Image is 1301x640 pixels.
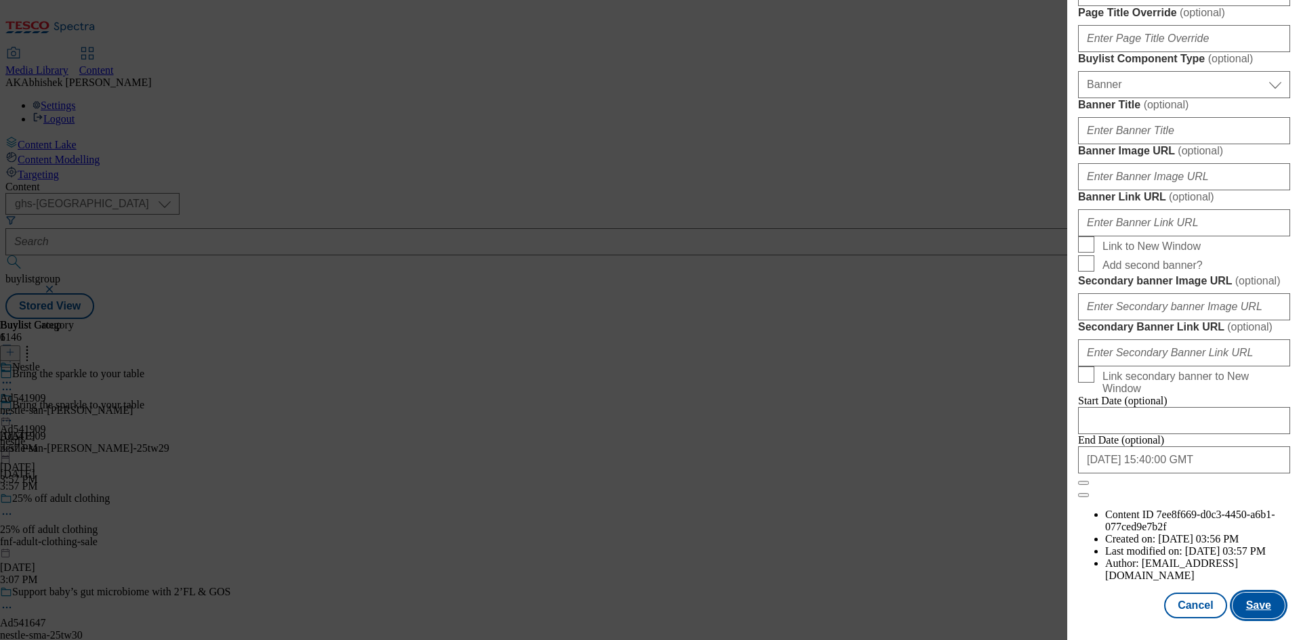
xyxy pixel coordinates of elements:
input: Enter Secondary Banner Link URL [1078,339,1290,366]
input: Enter Date [1078,407,1290,434]
span: ( optional ) [1178,145,1223,156]
label: Banner Title [1078,98,1290,112]
span: [DATE] 03:57 PM [1185,545,1266,557]
span: Link secondary banner to New Window [1102,370,1285,395]
li: Content ID [1105,509,1290,533]
li: Last modified on: [1105,545,1290,557]
span: Add second banner? [1102,259,1203,272]
input: Enter Banner Link URL [1078,209,1290,236]
span: ( optional ) [1227,321,1273,333]
input: Enter Banner Image URL [1078,163,1290,190]
span: [EMAIL_ADDRESS][DOMAIN_NAME] [1105,557,1238,581]
span: ( optional ) [1235,275,1281,286]
span: Start Date (optional) [1078,395,1168,406]
button: Save [1233,593,1285,618]
span: End Date (optional) [1078,434,1164,446]
input: Enter Banner Title [1078,117,1290,144]
input: Enter Page Title Override [1078,25,1290,52]
label: Banner Link URL [1078,190,1290,204]
input: Enter Secondary banner Image URL [1078,293,1290,320]
span: [DATE] 03:56 PM [1158,533,1239,545]
label: Banner Image URL [1078,144,1290,158]
span: Link to New Window [1102,240,1201,253]
span: ( optional ) [1180,7,1225,18]
button: Close [1078,481,1089,485]
li: Author: [1105,557,1290,582]
span: ( optional ) [1208,53,1254,64]
span: ( optional ) [1169,191,1214,202]
li: Created on: [1105,533,1290,545]
label: Secondary Banner Link URL [1078,320,1290,334]
input: Enter Date [1078,446,1290,473]
label: Page Title Override [1078,6,1290,20]
span: ( optional ) [1144,99,1189,110]
span: 7ee8f669-d0c3-4450-a6b1-077ced9e7b2f [1105,509,1275,532]
label: Buylist Component Type [1078,52,1290,66]
label: Secondary banner Image URL [1078,274,1290,288]
button: Cancel [1164,593,1226,618]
